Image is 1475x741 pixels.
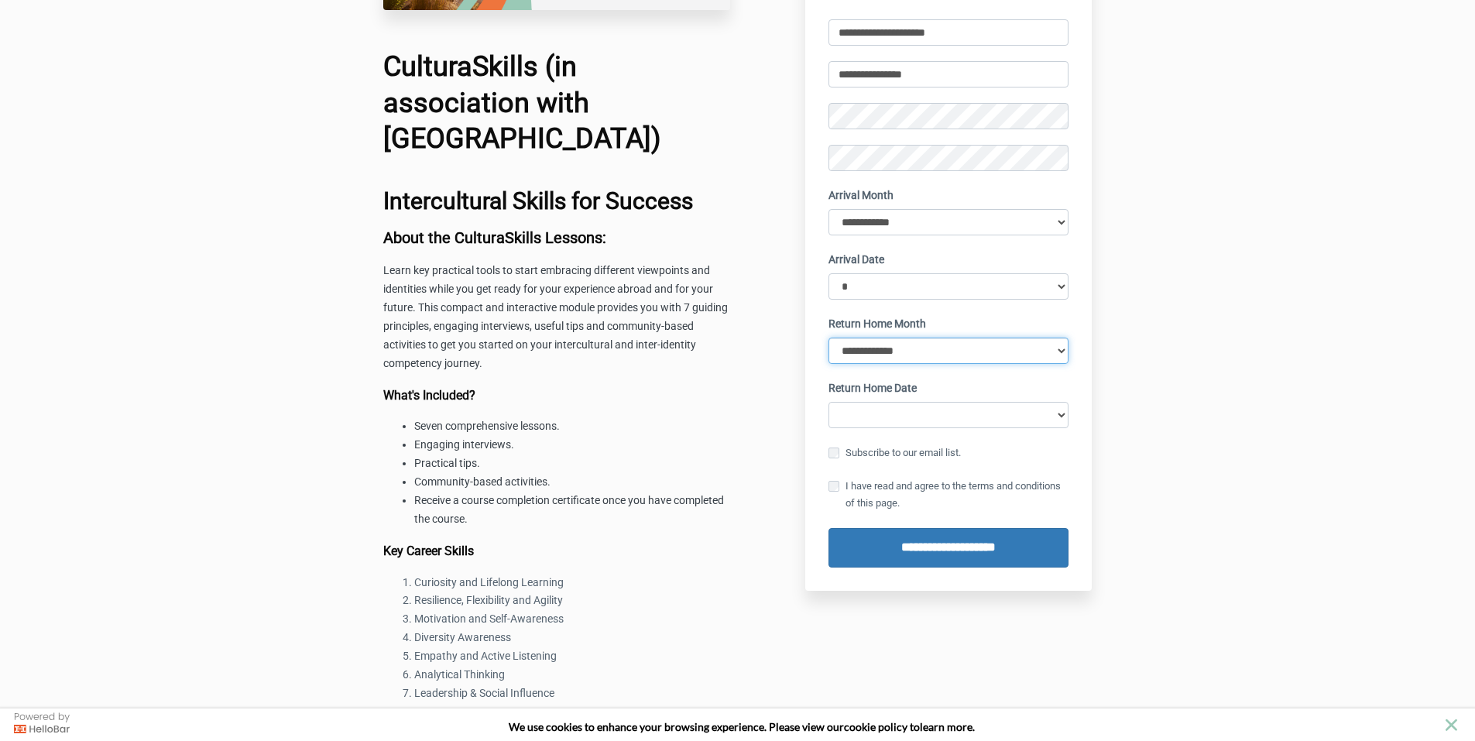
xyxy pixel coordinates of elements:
h2: Intercultural Skills for Success [383,188,730,214]
h4: Key Career Skills [383,544,730,558]
span: Seven comprehensive lessons [414,420,557,432]
li: Analytical Thinking [414,666,730,684]
span: Learn key practical tools to start embracing different viewpoints and identities while you get re... [383,264,728,369]
label: Return Home Date [828,379,917,398]
span: . [557,420,560,432]
span: Motivation and Self-Awareness [414,612,564,625]
h4: What's Included? [383,389,730,403]
span: We use cookies to enhance your browsing experience. Please view our [509,720,844,733]
input: Subscribe to our email list. [828,448,839,458]
li: Curiosity and Lifelong Learning [414,574,730,592]
li: Community-based activities. [414,473,730,492]
a: cookie policy [844,720,907,733]
li: Receive a course completion certificate once you have completed the course. [414,492,730,529]
label: Arrival Month [828,187,894,205]
span: learn more. [920,720,975,733]
span: Engaging interviews. [414,438,514,451]
h1: CulturaSkills (in association with [GEOGRAPHIC_DATA]) [383,49,730,157]
strong: to [910,720,920,733]
li: Leadership & Social Influence [414,684,730,703]
span: Diversity Awareness [414,631,511,643]
h3: About the CulturaSkills Lessons: [383,229,730,246]
span: Practical tips. [414,457,480,469]
li: Resilience, Flexibility and Agility [414,592,730,610]
label: Subscribe to our email list. [828,444,961,461]
label: Arrival Date [828,251,884,269]
label: I have read and agree to the terms and conditions of this page. [828,478,1069,512]
button: close [1442,715,1461,735]
span: Empathy and Active Listening [414,650,557,662]
input: I have read and agree to the terms and conditions of this page. [828,481,839,492]
label: Return Home Month [828,315,926,334]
